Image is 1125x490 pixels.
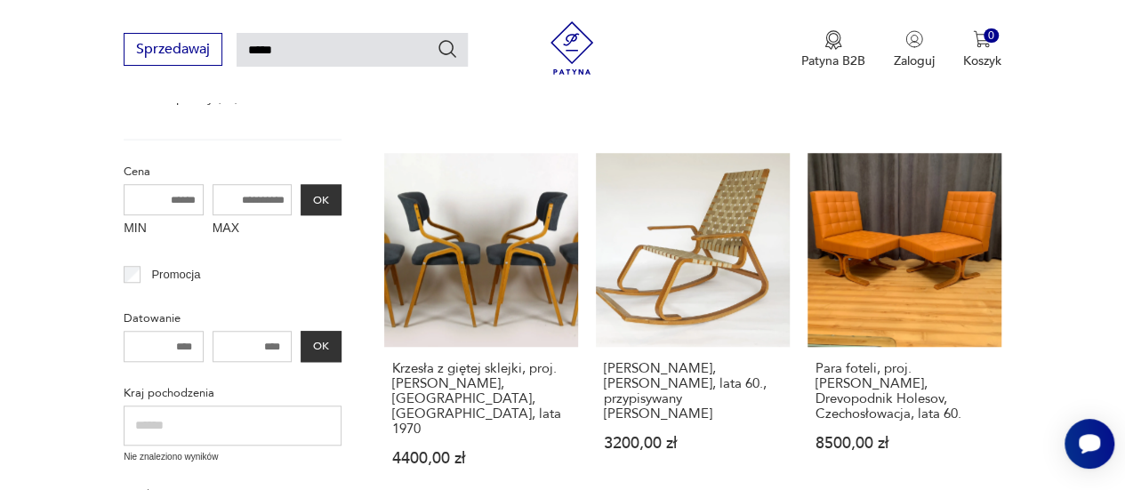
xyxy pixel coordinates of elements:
button: OK [301,184,342,215]
label: MAX [213,215,293,244]
img: Patyna - sklep z meblami i dekoracjami vintage [545,21,599,75]
button: Patyna B2B [801,30,865,69]
h3: Krzesła z giętej sklejki, proj. [PERSON_NAME], [GEOGRAPHIC_DATA], [GEOGRAPHIC_DATA], lata 1970 [392,361,570,437]
p: Datowanie [124,309,342,328]
button: 0Koszyk [963,30,1001,69]
button: Sprzedawaj [124,33,222,66]
p: 3200,00 zł [604,436,782,451]
div: 0 [984,28,999,44]
label: MIN [124,215,204,244]
button: OK [301,331,342,362]
h3: [PERSON_NAME], [PERSON_NAME], lata 60., przypisywany [PERSON_NAME] [604,361,782,422]
button: Szukaj [437,38,458,60]
p: 4400,00 zł [392,451,570,466]
p: Zaloguj [894,52,935,69]
p: Patyna B2B [801,52,865,69]
p: Nie znaleziono wyników [124,450,342,464]
p: Cena [124,162,342,181]
p: Kraj pochodzenia [124,383,342,403]
h3: Para foteli, proj. [PERSON_NAME], Drevopodnik Holesov, Czechosłowacja, lata 60. [816,361,993,422]
iframe: Smartsupp widget button [1065,419,1114,469]
p: Promocja [151,265,200,285]
img: Ikona koszyka [973,30,991,48]
a: Sprzedawaj [124,44,222,57]
img: Ikonka użytkownika [905,30,923,48]
p: Koszyk [963,52,1001,69]
a: Ikona medaluPatyna B2B [801,30,865,69]
button: Zaloguj [894,30,935,69]
img: Ikona medalu [824,30,842,50]
p: 8500,00 zł [816,436,993,451]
